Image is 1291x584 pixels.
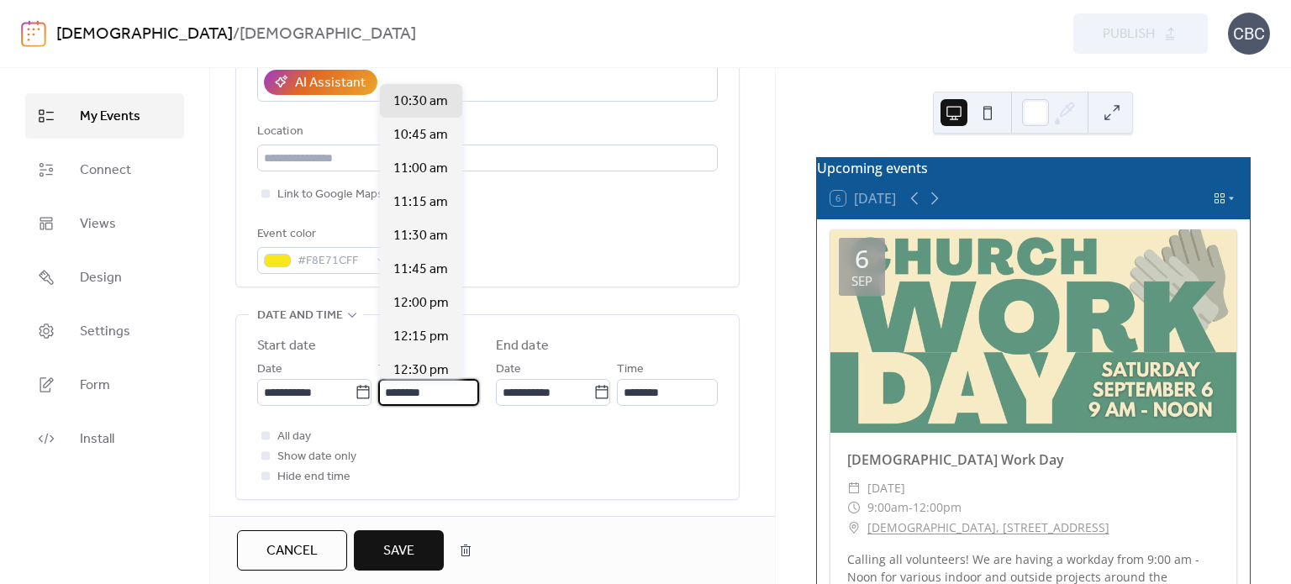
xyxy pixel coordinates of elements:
div: Start date [257,336,316,356]
span: Form [80,376,110,396]
span: All day [277,427,311,447]
a: My Events [25,93,184,139]
span: Design [80,268,122,288]
div: End date [496,336,549,356]
span: - [909,497,913,518]
span: Date [496,360,521,380]
span: Cancel [266,541,318,561]
span: 11:30 am [393,226,448,246]
span: Settings [80,322,130,342]
div: ​ [847,497,861,518]
span: Time [378,360,405,380]
button: AI Assistant [264,70,377,95]
img: logo [21,20,46,47]
button: Save [354,530,444,571]
div: [DEMOGRAPHIC_DATA] Work Day [830,450,1236,470]
span: 11:00 am [393,159,448,179]
div: Location [257,122,714,142]
span: Show date only [277,447,356,467]
span: Save [383,541,414,561]
span: Install [80,429,114,450]
span: 10:45 am [393,125,448,145]
a: Settings [25,308,184,354]
span: 10:30 am [393,92,448,112]
div: Event color [257,224,392,245]
div: CBC [1228,13,1270,55]
a: Design [25,255,184,300]
div: Sep [851,275,872,287]
div: ​ [847,518,861,538]
b: [DEMOGRAPHIC_DATA] [240,18,416,50]
a: Form [25,362,184,408]
div: 6 [855,246,869,271]
span: Hide end time [277,467,350,487]
b: / [233,18,240,50]
div: Upcoming events [817,158,1250,178]
a: [DEMOGRAPHIC_DATA] [56,18,233,50]
div: AI Assistant [295,73,366,93]
span: 12:15 pm [393,327,449,347]
a: [DEMOGRAPHIC_DATA], [STREET_ADDRESS] [867,518,1109,538]
a: Install [25,416,184,461]
span: Link to Google Maps [277,185,383,205]
span: Date [257,360,282,380]
button: Cancel [237,530,347,571]
span: 12:30 pm [393,360,449,381]
span: #F8E71CFF [298,251,368,271]
span: 9:00am [867,497,909,518]
a: Connect [25,147,184,192]
span: 11:15 am [393,192,448,213]
div: ​ [847,478,861,498]
span: My Events [80,107,140,127]
span: 12:00pm [913,497,962,518]
span: Connect [80,160,131,181]
span: [DATE] [867,478,905,498]
span: Date and time [257,306,343,326]
span: 11:45 am [393,260,448,280]
span: Time [617,360,644,380]
span: 12:00 pm [393,293,449,313]
a: Views [25,201,184,246]
span: Views [80,214,116,234]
